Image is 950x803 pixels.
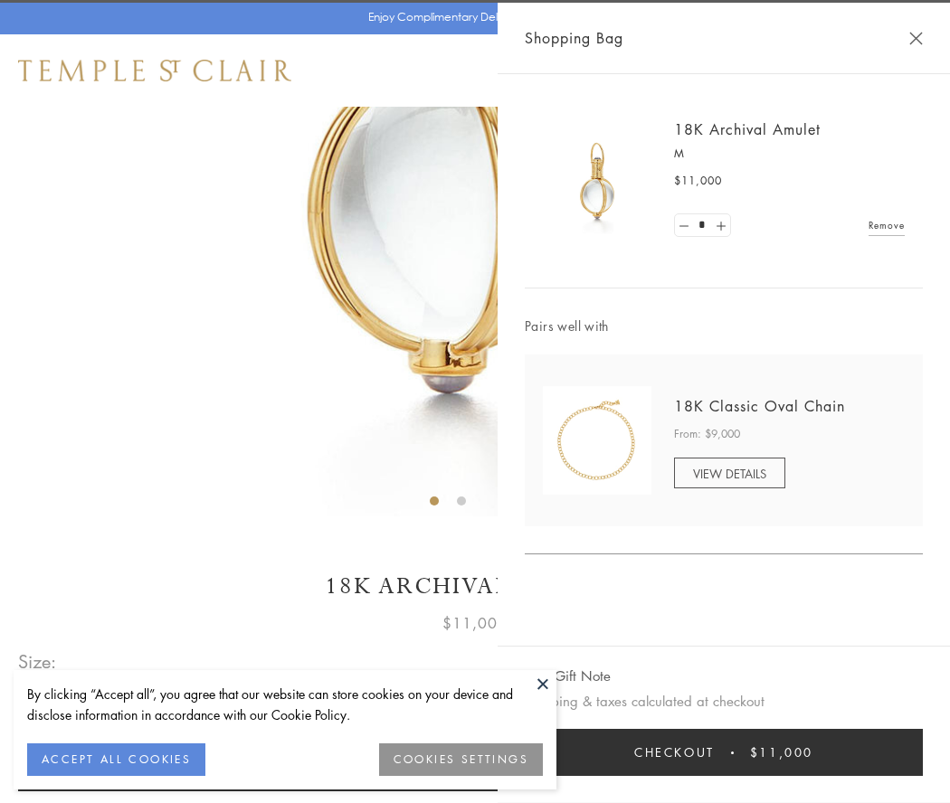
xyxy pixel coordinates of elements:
[693,465,766,482] span: VIEW DETAILS
[543,127,651,235] img: 18K Archival Amulet
[909,32,923,45] button: Close Shopping Bag
[750,742,813,762] span: $11,000
[674,458,785,488] a: VIEW DETAILS
[525,729,923,776] button: Checkout $11,000
[711,214,729,237] a: Set quantity to 2
[525,665,611,687] button: Add Gift Note
[18,60,291,81] img: Temple St. Clair
[869,215,905,235] a: Remove
[18,647,58,676] span: Size:
[368,8,574,26] p: Enjoy Complimentary Delivery & Returns
[379,743,543,776] button: COOKIES SETTINGS
[18,571,932,602] h1: 18K Archival Amulet
[525,690,923,713] p: Shipping & taxes calculated at checkout
[634,742,715,762] span: Checkout
[674,425,740,443] span: From: $9,000
[543,386,651,495] img: N88865-OV18
[674,119,821,139] a: 18K Archival Amulet
[674,396,845,416] a: 18K Classic Oval Chain
[442,611,508,635] span: $11,000
[27,684,543,725] div: By clicking “Accept all”, you agree that our website can store cookies on your device and disclos...
[27,743,205,776] button: ACCEPT ALL COOKIES
[525,316,923,336] span: Pairs well with
[674,145,905,163] p: M
[675,214,693,237] a: Set quantity to 0
[674,172,722,190] span: $11,000
[525,26,623,50] span: Shopping Bag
